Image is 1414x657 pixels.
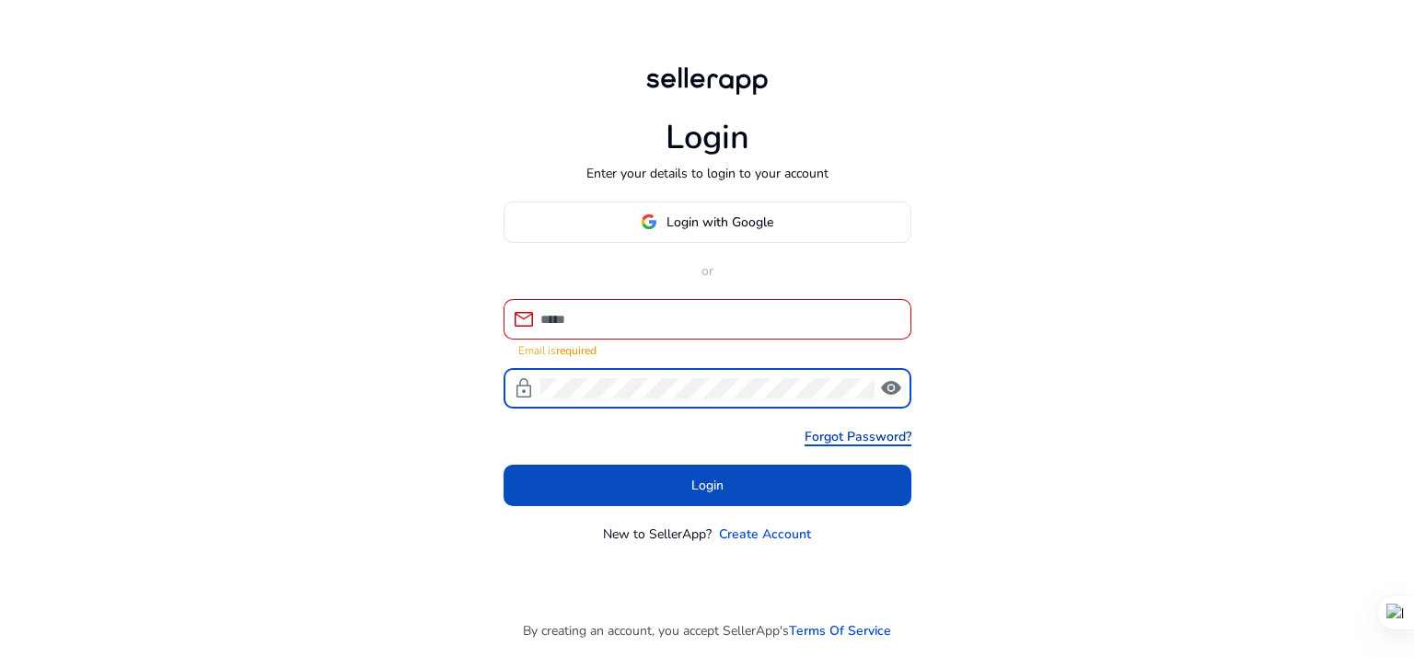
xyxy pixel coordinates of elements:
[691,476,724,495] span: Login
[586,164,829,183] p: Enter your details to login to your account
[880,377,902,399] span: visibility
[719,524,811,544] a: Create Account
[789,621,891,640] a: Terms Of Service
[513,308,535,330] span: mail
[504,465,911,506] button: Login
[603,524,712,544] p: New to SellerApp?
[805,427,911,446] a: Forgot Password?
[666,213,773,232] span: Login with Google
[518,340,897,359] mat-error: Email is
[504,202,911,243] button: Login with Google
[504,261,911,281] p: or
[556,343,597,358] strong: required
[666,118,749,157] h1: Login
[513,377,535,399] span: lock
[641,213,657,230] img: google-logo.svg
